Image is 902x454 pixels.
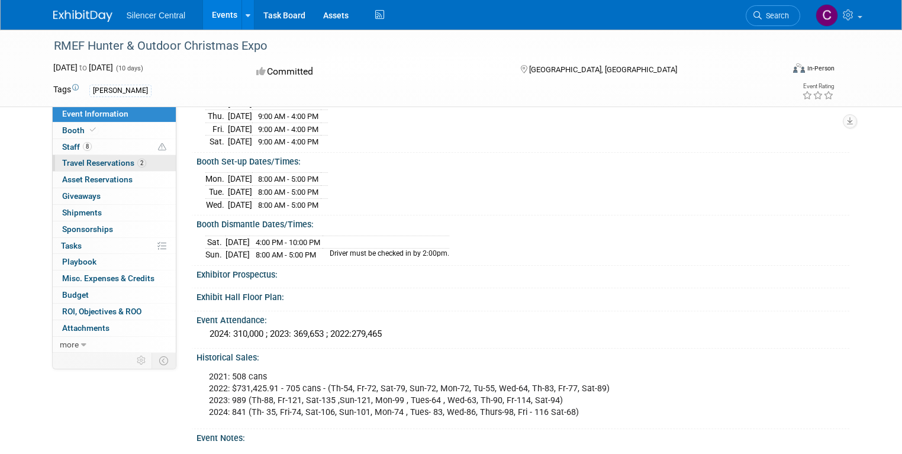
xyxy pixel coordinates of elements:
[62,208,102,217] span: Shipments
[62,224,113,234] span: Sponsorships
[205,186,228,199] td: Tue.
[196,266,849,281] div: Exhibitor Prospectus:
[53,271,176,286] a: Misc. Expenses & Credits
[131,353,152,368] td: Personalize Event Tab Strip
[205,249,225,261] td: Sun.
[253,62,501,82] div: Committed
[62,290,89,300] span: Budget
[205,123,228,136] td: Fri.
[53,63,113,72] span: [DATE] [DATE]
[228,186,252,199] td: [DATE]
[256,250,316,259] span: 8:00 AM - 5:00 PM
[158,142,166,153] span: Potential Scheduling Conflict -- at least one attendee is tagged in another overlapping event.
[62,191,101,201] span: Giveaways
[196,288,849,303] div: Exhibit Hall Floor Plan:
[53,188,176,204] a: Giveaways
[205,136,228,148] td: Sat.
[53,106,176,122] a: Event Information
[53,320,176,336] a: Attachments
[60,340,79,349] span: more
[807,64,835,73] div: In-Person
[89,85,152,97] div: [PERSON_NAME]
[228,173,252,186] td: [DATE]
[62,307,141,316] span: ROI, Objectives & ROO
[50,36,768,57] div: RMEF Hunter & Outdoor Christmas Expo
[115,65,143,72] span: (10 days)
[196,215,849,230] div: Booth Dismantle Dates/Times:
[62,323,109,333] span: Attachments
[53,155,176,171] a: Travel Reservations2
[62,142,92,152] span: Staff
[258,175,318,183] span: 8:00 AM - 5:00 PM
[529,65,677,74] span: [GEOGRAPHIC_DATA], [GEOGRAPHIC_DATA]
[53,205,176,221] a: Shipments
[62,109,128,118] span: Event Information
[196,311,849,326] div: Event Attendance:
[225,249,250,261] td: [DATE]
[228,198,252,211] td: [DATE]
[205,110,228,123] td: Thu.
[225,236,250,249] td: [DATE]
[762,11,789,20] span: Search
[258,137,318,146] span: 9:00 AM - 4:00 PM
[53,287,176,303] a: Budget
[152,353,176,368] td: Toggle Event Tabs
[256,238,320,247] span: 4:00 PM - 10:00 PM
[62,273,154,283] span: Misc. Expenses & Credits
[258,112,318,121] span: 9:00 AM - 4:00 PM
[53,238,176,254] a: Tasks
[61,241,82,250] span: Tasks
[228,123,252,136] td: [DATE]
[258,125,318,134] span: 9:00 AM - 4:00 PM
[205,236,225,249] td: Sat.
[53,139,176,155] a: Staff8
[802,83,834,89] div: Event Rating
[83,142,92,151] span: 8
[62,125,98,135] span: Booth
[228,136,252,148] td: [DATE]
[53,304,176,320] a: ROI, Objectives & ROO
[816,4,838,27] img: Carin Froehlich
[793,63,805,73] img: Format-Inperson.png
[205,173,228,186] td: Mon.
[205,198,228,211] td: Wed.
[53,123,176,139] a: Booth
[53,172,176,188] a: Asset Reservations
[258,201,318,210] span: 8:00 AM - 5:00 PM
[719,62,835,79] div: Event Format
[62,257,96,266] span: Playbook
[205,325,840,343] div: 2024: 310,000 ; 2023: 369,653 ; 2022:279,465
[53,83,79,97] td: Tags
[127,11,186,20] span: Silencer Central
[62,158,146,168] span: Travel Reservations
[78,63,89,72] span: to
[196,153,849,168] div: Booth Set-up Dates/Times:
[258,99,318,108] span: 9:00 AM - 4:00 PM
[62,175,133,184] span: Asset Reservations
[53,221,176,237] a: Sponsorships
[53,254,176,270] a: Playbook
[53,10,112,22] img: ExhibitDay
[90,127,96,133] i: Booth reservation complete
[53,337,176,353] a: more
[201,365,721,424] div: 2021: 508 cans 2022: $731,425.91 - 705 cans - (Th-54, Fr-72, Sat-79, Sun-72, Mon-72, Tu-55, Wed-6...
[746,5,800,26] a: Search
[323,249,449,261] td: Driver must be checked in by 2:00pm.
[258,188,318,197] span: 8:00 AM - 5:00 PM
[228,110,252,123] td: [DATE]
[196,349,849,363] div: Historical Sales:
[196,429,849,444] div: Event Notes:
[137,159,146,168] span: 2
